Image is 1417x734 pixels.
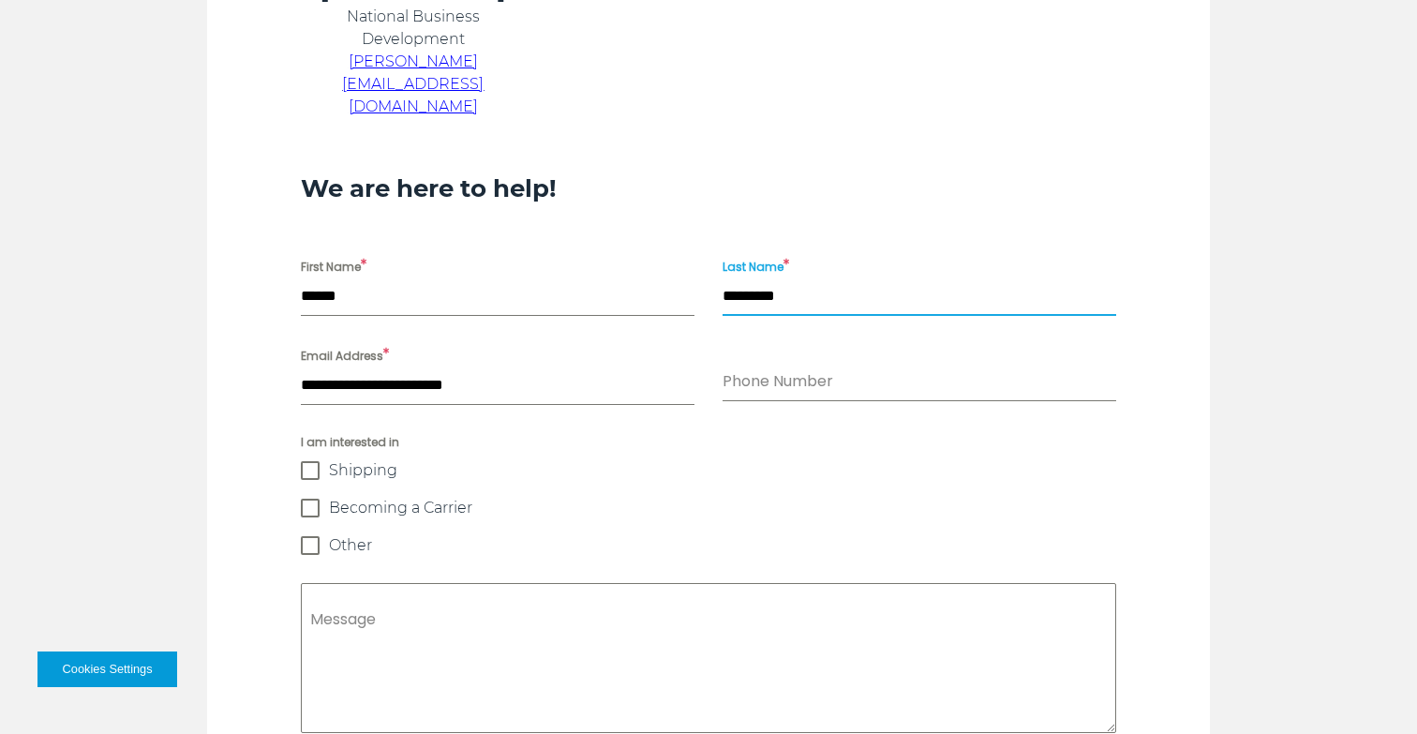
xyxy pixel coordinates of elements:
span: Becoming a Carrier [329,499,472,517]
label: Other [301,536,1116,555]
button: Cookies Settings [37,652,177,687]
label: Becoming a Carrier [301,499,1116,517]
span: Other [329,536,372,555]
span: I am interested in [301,433,1116,452]
span: Shipping [329,461,397,480]
label: Shipping [301,461,1116,480]
p: National Business Development [301,6,526,51]
h3: We are here to help! [301,172,1116,204]
a: [PERSON_NAME][EMAIL_ADDRESS][DOMAIN_NAME] [342,52,484,115]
